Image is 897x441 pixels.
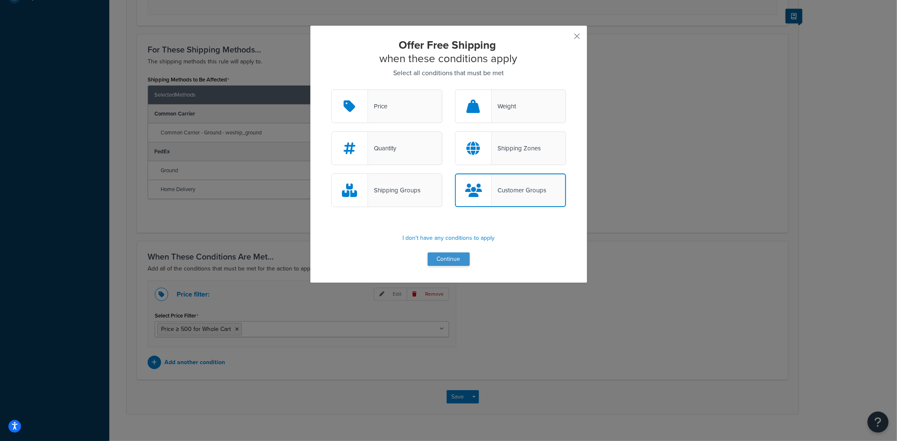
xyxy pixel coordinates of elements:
div: Price [368,100,387,112]
button: Continue [428,252,470,266]
div: Shipping Groups [368,184,421,196]
div: Quantity [368,142,396,154]
h2: when these conditions apply [331,38,566,65]
div: Customer Groups [492,184,546,196]
p: Select all conditions that must be met [331,67,566,79]
div: Shipping Zones [492,142,541,154]
div: Weight [492,100,516,112]
p: I don't have any conditions to apply [331,232,566,244]
strong: Offer Free Shipping [399,37,496,53]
